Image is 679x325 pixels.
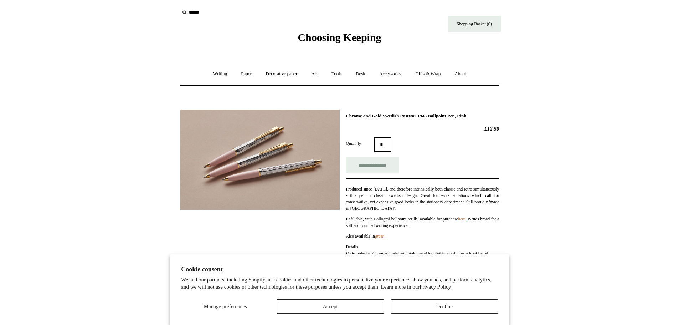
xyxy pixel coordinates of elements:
a: Desk [349,65,372,83]
a: Privacy Policy [420,284,451,290]
p: : Chromed metal with gold metal highlights, plastic resin front barrel : Push button : Blue : Tak... [346,244,499,282]
h2: £12.50 [346,126,499,132]
a: Art [305,65,324,83]
span: Choosing Keeping [298,31,381,43]
a: here [458,217,465,222]
a: Decorative paper [259,65,304,83]
button: Accept [277,299,384,314]
a: Writing [206,65,233,83]
h2: Cookie consent [181,266,498,273]
a: Tools [325,65,348,83]
a: Paper [235,65,258,83]
em: Body material [346,251,370,256]
p: We and our partners, including Shopify, use cookies and other technologies to personalize your ex... [181,276,498,290]
h4: Related Products [161,308,518,314]
button: Decline [391,299,498,314]
span: Details [346,244,358,249]
a: Gifts & Wrap [409,65,447,83]
span: Manage preferences [204,304,247,309]
a: Accessories [373,65,408,83]
h1: Chrome and Gold Swedish Postwar 1945 Ballpoint Pen, Pink [346,113,499,119]
p: Also available in . [346,233,499,239]
a: Choosing Keeping [298,37,381,42]
p: Produced since [DATE], and therefore intrinsically both classic and retro simultaneously - this p... [346,186,499,212]
button: Manage preferences [181,299,269,314]
label: Quantity [346,140,374,147]
img: Chrome and Gold Swedish Postwar 1945 Ballpoint Pen, Pink [180,110,340,210]
span: Refillable, with Ballograf ballpoint refills, available for purchase . Writes broad for a soft an... [346,217,499,228]
a: green [375,234,385,239]
a: Shopping Basket (0) [448,16,501,32]
a: About [448,65,473,83]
